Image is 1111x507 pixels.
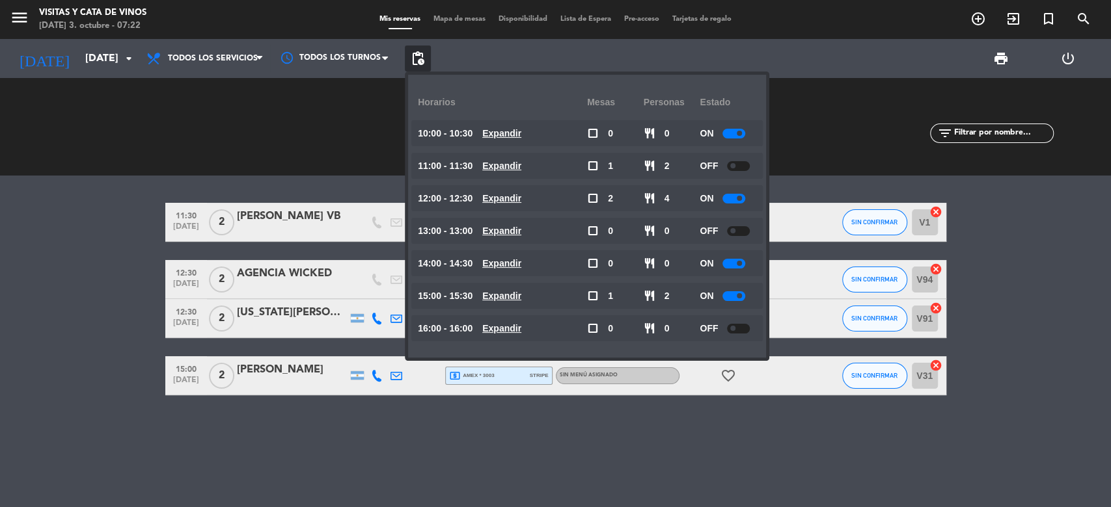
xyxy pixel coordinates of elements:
u: Expandir [482,193,521,203]
input: Filtrar por nombre... [952,126,1053,140]
span: Mis reservas [373,16,427,23]
i: cancel [929,205,942,218]
span: 15:00 - 15:30 [418,289,473,304]
i: exit_to_app [1006,11,1021,27]
span: 2 [209,209,234,235]
span: 2 [209,305,234,331]
div: Mesas [587,84,644,120]
span: 10:00 - 10:30 [418,126,473,141]
i: search [1076,11,1091,27]
span: OFF [700,321,718,336]
span: Disponibilidad [492,16,554,23]
span: 0 [608,224,613,239]
i: arrow_drop_down [121,51,137,66]
div: [PERSON_NAME] VB [237,208,348,225]
span: 1 [608,289,613,304]
span: check_box_outline_blank [587,225,599,237]
span: 0 [665,256,670,271]
u: Expandir [482,323,521,333]
span: 16:00 - 16:00 [418,321,473,336]
u: Expandir [482,291,521,301]
span: 11:00 - 11:30 [418,159,473,174]
span: 15:00 [170,361,202,376]
span: stripe [530,371,549,380]
span: 1 [608,159,613,174]
span: 2 [209,363,234,389]
span: check_box_outline_blank [587,322,599,334]
span: Sin menú asignado [560,372,618,378]
span: Todos los servicios [168,54,258,63]
u: Expandir [482,161,521,171]
span: restaurant [644,192,655,204]
span: 2 [665,159,670,174]
div: Estado [700,84,756,120]
span: ON [700,191,713,206]
span: check_box_outline_blank [587,192,599,204]
span: check_box_outline_blank [587,127,599,139]
span: OFF [700,159,718,174]
i: add_circle_outline [970,11,986,27]
span: 4 [665,191,670,206]
span: Lista de Espera [554,16,618,23]
i: local_atm [449,370,461,382]
span: 2 [665,289,670,304]
span: 2 [209,266,234,292]
span: 14:00 - 14:30 [418,256,473,271]
div: Visitas y Cata de Vinos [39,6,146,19]
span: 0 [608,321,613,336]
button: SIN CONFIRMAR [842,209,907,235]
span: SIN CONFIRMAR [851,218,898,226]
i: filter_list [937,125,952,141]
span: Pre-acceso [618,16,666,23]
span: 12:30 [170,265,202,279]
i: power_settings_new [1060,51,1076,66]
span: amex * 3003 [449,370,495,382]
button: SIN CONFIRMAR [842,266,907,292]
i: menu [10,8,29,27]
span: SIN CONFIRMAR [851,372,898,379]
span: [DATE] [170,222,202,237]
span: restaurant [644,322,655,334]
span: restaurant [644,127,655,139]
span: [DATE] [170,279,202,294]
u: Expandir [482,226,521,236]
span: 0 [608,126,613,141]
button: SIN CONFIRMAR [842,363,907,389]
div: Horarios [418,84,587,120]
i: cancel [929,359,942,372]
span: Mapa de mesas [427,16,492,23]
span: pending_actions [410,51,426,66]
span: [DATE] [170,376,202,391]
span: 12:30 [170,304,202,318]
i: [DATE] [10,44,79,73]
span: OFF [700,224,718,239]
span: check_box_outline_blank [587,160,599,172]
span: ON [700,126,713,141]
div: LOG OUT [1034,39,1101,78]
span: 0 [608,256,613,271]
i: cancel [929,263,942,276]
div: [DATE] 3. octubre - 07:22 [39,19,146,32]
span: check_box_outline_blank [587,290,599,302]
u: Expandir [482,128,521,138]
span: ON [700,256,713,271]
i: turned_in_not [1041,11,1056,27]
span: SIN CONFIRMAR [851,315,898,322]
div: AGENCIA WICKED [237,265,348,282]
i: favorite_border [720,368,736,383]
div: [US_STATE][PERSON_NAME] [237,304,348,321]
span: Tarjetas de regalo [666,16,738,23]
button: SIN CONFIRMAR [842,305,907,331]
span: SIN CONFIRMAR [851,276,898,283]
span: 12:00 - 12:30 [418,191,473,206]
span: 2 [608,191,613,206]
div: [PERSON_NAME] [237,361,348,378]
span: 0 [665,126,670,141]
span: restaurant [644,290,655,302]
span: restaurant [644,160,655,172]
span: check_box_outline_blank [587,257,599,269]
div: personas [644,84,700,120]
span: 0 [665,321,670,336]
span: ON [700,289,713,304]
span: restaurant [644,257,655,269]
